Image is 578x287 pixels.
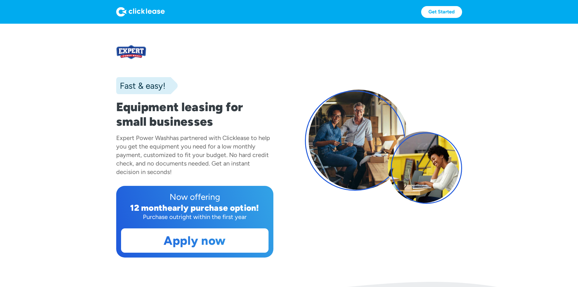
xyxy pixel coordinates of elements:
[116,134,170,142] div: Expert Power Wash
[309,90,409,190] img: A man and a woman sitting in a warehouse or shipping center.
[121,229,268,252] a: Apply now
[116,7,165,17] img: Logo
[116,134,270,176] div: has partnered with Clicklease to help you get the equipment you need for a low monthly payment, c...
[116,100,273,129] h1: Equipment leasing for small businesses
[130,203,167,213] div: 12 month
[121,213,269,221] div: Purchase outright within the first year
[167,203,259,213] div: early purchase option!
[121,191,269,203] div: Now offering
[388,132,459,203] img: A woman sitting at her computer outside.
[421,6,462,18] a: Get Started
[116,80,165,92] div: Fast & easy!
